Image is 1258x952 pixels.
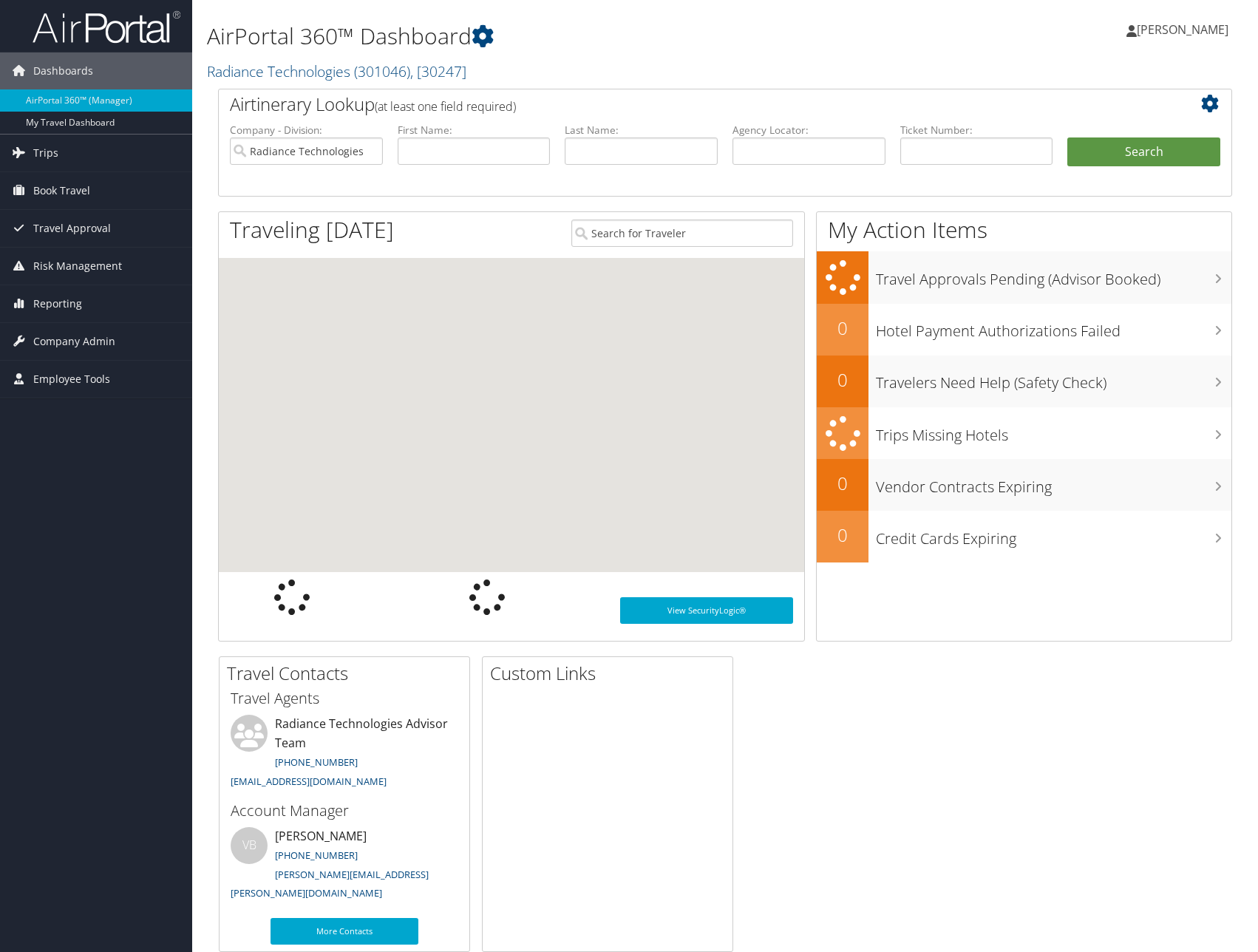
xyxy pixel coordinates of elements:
a: More Contacts [271,918,418,945]
span: Risk Management [33,248,122,285]
span: Dashboards [33,52,93,89]
a: View SecurityLogic® [620,597,793,624]
h3: Vendor Contracts Expiring [876,469,1231,497]
h1: My Action Items [817,214,1231,245]
a: 0Travelers Need Help (Safety Check) [817,356,1231,407]
a: 0Hotel Payment Authorizations Failed [817,304,1231,356]
h3: Travel Approvals Pending (Advisor Booked) [876,262,1231,290]
h2: 0 [817,523,868,548]
span: [PERSON_NAME] [1137,21,1228,38]
button: Search [1067,137,1220,167]
h3: Travelers Need Help (Safety Check) [876,365,1231,393]
h1: Traveling [DATE] [230,214,394,245]
span: ( 301046 ) [354,61,410,81]
a: [PHONE_NUMBER] [275,849,358,862]
a: [EMAIL_ADDRESS][DOMAIN_NAME] [231,775,387,788]
a: Trips Missing Hotels [817,407,1231,460]
a: Travel Approvals Pending (Advisor Booked) [817,251,1231,304]
h3: Account Manager [231,800,458,821]
h2: 0 [817,367,868,392]
span: Trips [33,135,58,171]
h3: Hotel Payment Authorizations Failed [876,313,1231,341]
label: Company - Division: [230,123,383,137]
img: airportal-logo.png [33,10,180,44]
h2: Custom Links [490,661,732,686]
a: 0Credit Cards Expiring [817,511,1231,562]
span: Employee Tools [33,361,110,398]
h3: Travel Agents [231,688,458,709]
h2: Travel Contacts [227,661,469,686]
input: Search for Traveler [571,220,793,247]
a: 0Vendor Contracts Expiring [817,459,1231,511]
label: Last Name: [565,123,718,137]
li: Radiance Technologies Advisor Team [223,715,466,794]
h2: Airtinerary Lookup [230,92,1136,117]
span: (at least one field required) [375,98,516,115]
h3: Credit Cards Expiring [876,521,1231,549]
span: Book Travel [33,172,90,209]
label: Ticket Number: [900,123,1053,137]
h1: AirPortal 360™ Dashboard [207,21,898,52]
span: Reporting [33,285,82,322]
span: , [ 30247 ] [410,61,466,81]
span: Travel Approval [33,210,111,247]
label: Agency Locator: [732,123,885,137]
div: VB [231,827,268,864]
a: Radiance Technologies [207,61,466,81]
h2: 0 [817,316,868,341]
a: [PERSON_NAME] [1126,7,1243,52]
li: [PERSON_NAME] [223,827,466,906]
a: [PERSON_NAME][EMAIL_ADDRESS][PERSON_NAME][DOMAIN_NAME] [231,868,429,900]
a: [PHONE_NUMBER] [275,755,358,769]
label: First Name: [398,123,551,137]
span: Company Admin [33,323,115,360]
h2: 0 [817,471,868,496]
h3: Trips Missing Hotels [876,418,1231,446]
